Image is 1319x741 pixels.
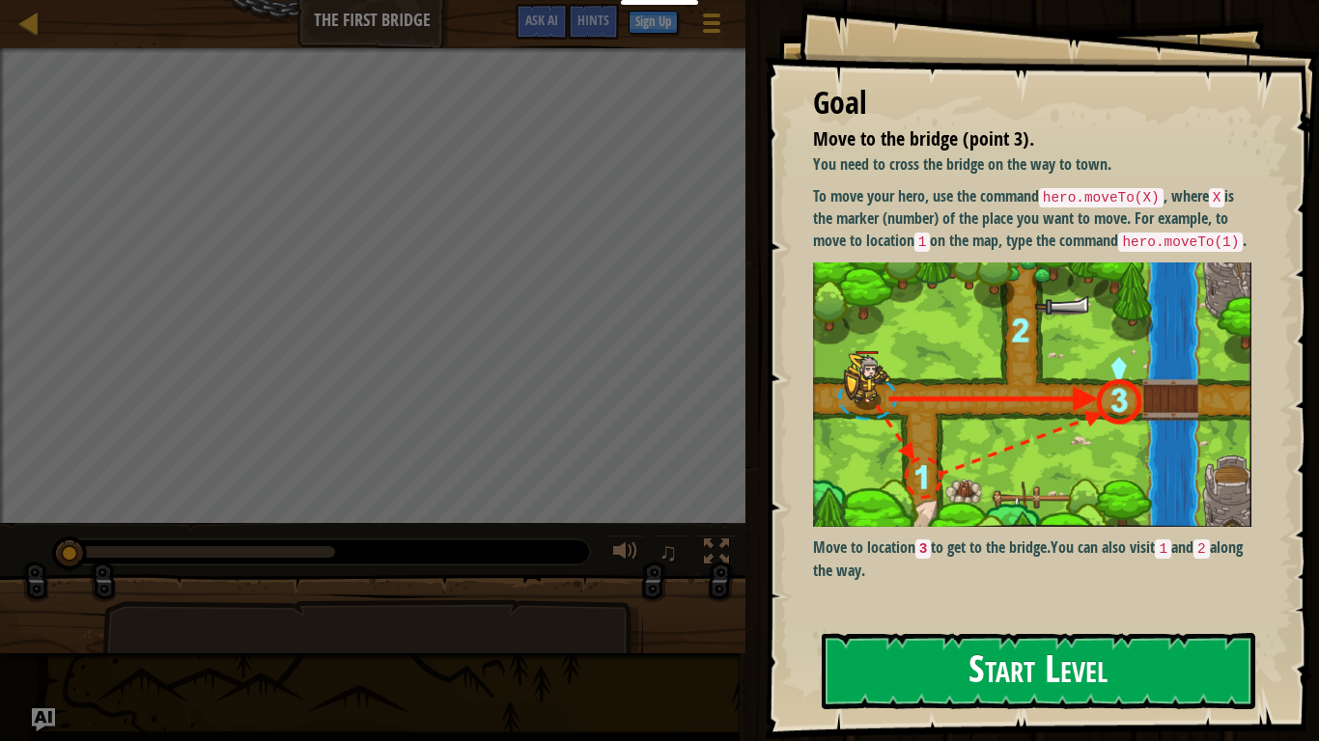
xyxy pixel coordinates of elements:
code: 1 [1155,539,1171,559]
button: Sign Up [629,11,678,34]
span: ♫ [659,537,678,566]
li: Move to the bridge (point 3). [789,125,1247,153]
button: ♫ [655,535,688,574]
span: Ask AI [525,11,558,29]
code: hero.moveTo(1) [1118,233,1243,252]
code: 1 [914,233,931,252]
code: 2 [1193,539,1210,559]
code: 3 [915,539,932,559]
p: To move your hero, use the command , where is the marker (number) of the place you want to move. ... [813,185,1251,253]
code: X [1209,188,1225,207]
span: Hints [577,11,609,29]
img: M7l1b [813,262,1251,528]
p: You can also visit and along the way. [813,536,1251,581]
button: Toggle fullscreen [697,535,736,574]
div: Goal [813,81,1251,125]
button: Ask AI [516,4,568,40]
strong: Move to location to get to the bridge. [813,536,1052,558]
button: Start Level [822,633,1255,709]
button: Ask AI [32,708,55,731]
span: Move to the bridge (point 3). [813,125,1034,151]
button: Adjust volume [606,535,645,574]
code: hero.moveTo(X) [1039,188,1164,207]
button: Show game menu [688,4,736,49]
p: You need to cross the bridge on the way to town. [813,153,1251,176]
